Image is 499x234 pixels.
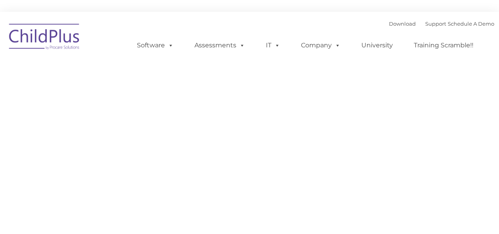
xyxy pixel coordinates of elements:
font: | [389,21,494,27]
a: Software [129,37,181,53]
a: University [353,37,401,53]
img: ChildPlus by Procare Solutions [5,18,84,58]
a: Download [389,21,416,27]
a: Training Scramble!! [406,37,481,53]
a: IT [258,37,288,53]
a: Schedule A Demo [448,21,494,27]
a: Company [293,37,348,53]
a: Support [425,21,446,27]
a: Assessments [187,37,253,53]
